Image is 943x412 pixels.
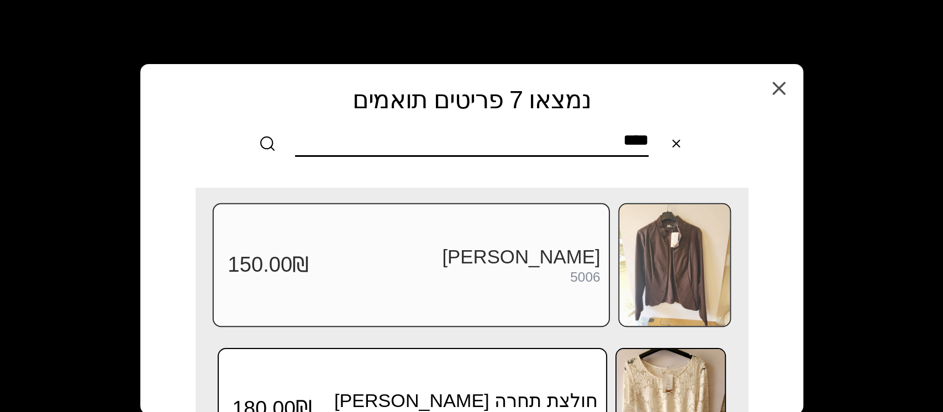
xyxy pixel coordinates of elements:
[165,86,779,114] h2: נמצאו 7 פריטים תואמים
[619,204,730,326] img: Mirit Rodrig ג'קט
[309,246,600,269] h3: [PERSON_NAME]
[312,389,597,412] h3: חולצת תחרה [PERSON_NAME]
[228,252,309,278] span: 150.00₪
[660,127,693,160] button: Clear search
[570,270,600,284] div: 5006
